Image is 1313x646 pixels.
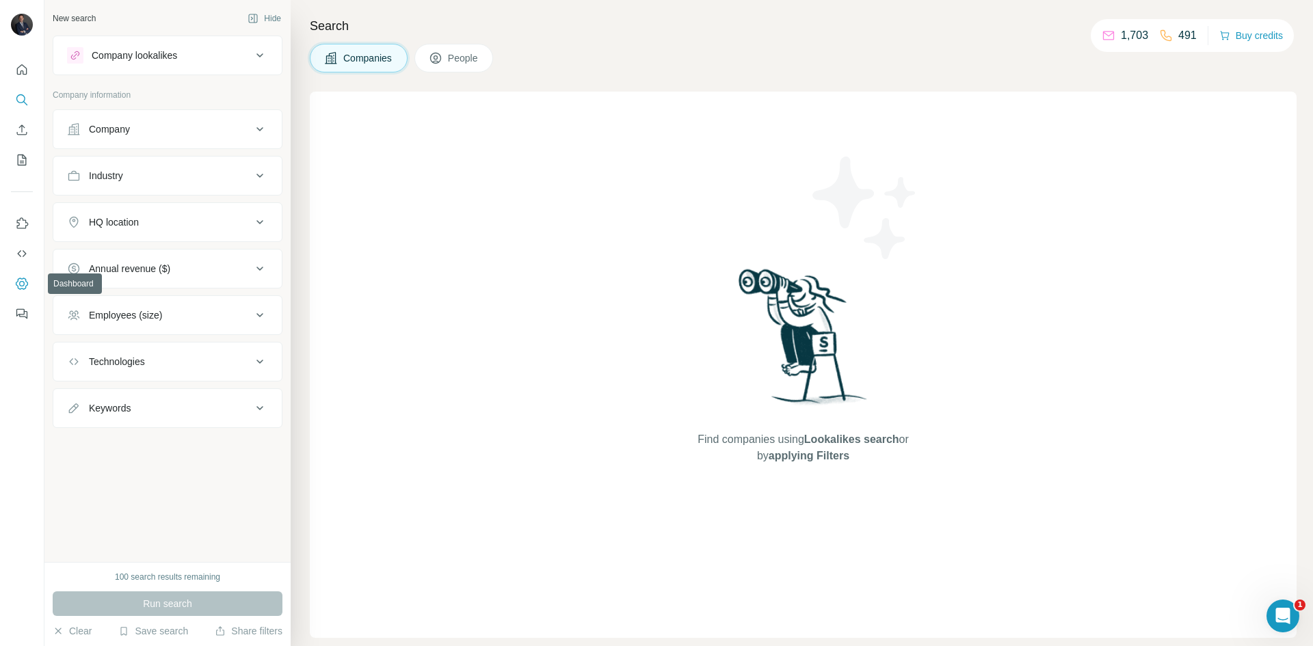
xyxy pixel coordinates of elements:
[11,241,33,266] button: Use Surfe API
[53,12,96,25] div: New search
[53,345,282,378] button: Technologies
[89,401,131,415] div: Keywords
[89,262,170,275] div: Annual revenue ($)
[1295,600,1305,610] span: 1
[693,431,912,464] span: Find companies using or by
[343,51,393,65] span: Companies
[1178,27,1197,44] p: 491
[53,299,282,332] button: Employees (size)
[11,148,33,172] button: My lists
[11,118,33,142] button: Enrich CSV
[1266,600,1299,632] iframe: Intercom live chat
[11,88,33,112] button: Search
[89,122,130,136] div: Company
[11,301,33,326] button: Feedback
[11,14,33,36] img: Avatar
[11,57,33,82] button: Quick start
[732,265,875,418] img: Surfe Illustration - Woman searching with binoculars
[53,392,282,425] button: Keywords
[53,624,92,638] button: Clear
[238,8,291,29] button: Hide
[89,215,139,229] div: HQ location
[1219,26,1283,45] button: Buy credits
[769,450,849,461] span: applying Filters
[89,355,145,368] div: Technologies
[53,113,282,146] button: Company
[11,211,33,236] button: Use Surfe on LinkedIn
[53,159,282,192] button: Industry
[115,571,220,583] div: 100 search results remaining
[448,51,479,65] span: People
[53,252,282,285] button: Annual revenue ($)
[215,624,282,638] button: Share filters
[310,16,1297,36] h4: Search
[53,206,282,239] button: HQ location
[92,49,177,62] div: Company lookalikes
[11,271,33,296] button: Dashboard
[804,433,899,445] span: Lookalikes search
[89,308,162,322] div: Employees (size)
[804,146,927,269] img: Surfe Illustration - Stars
[89,169,123,183] div: Industry
[118,624,188,638] button: Save search
[1121,27,1148,44] p: 1,703
[53,89,282,101] p: Company information
[53,39,282,72] button: Company lookalikes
